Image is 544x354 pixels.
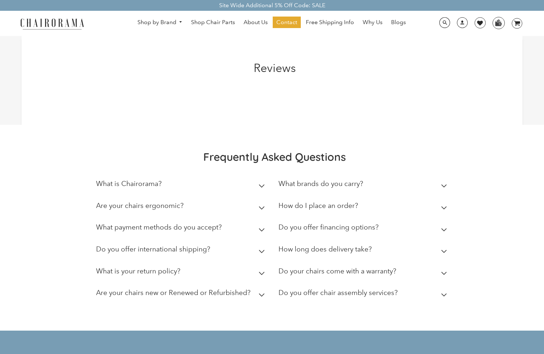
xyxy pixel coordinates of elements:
[278,201,358,210] h2: How do I place an order?
[96,283,268,305] summary: Are your chairs new or Renewed or Refurbished?
[278,289,398,297] h2: Do you offer chair assembly services?
[359,17,386,28] a: Why Us
[278,223,378,231] h2: Do you offer financing options?
[363,19,382,26] span: Why Us
[96,218,268,240] summary: What payment methods do you accept?
[96,201,183,210] h2: Are your chairs ergonomic?
[244,19,268,26] span: About Us
[278,240,450,262] summary: How long does delivery take?
[191,19,235,26] span: Shop Chair Parts
[96,150,453,164] h2: Frequently Asked Questions
[278,174,450,196] summary: What brands do you carry?
[110,61,439,75] h1: Reviews
[278,267,396,275] h2: Do your chairs come with a warranty?
[387,17,409,28] a: Blogs
[96,289,250,297] h2: Are your chairs new or Renewed or Refurbished?
[273,17,301,28] a: Contact
[96,180,162,188] h2: What is Chairorama?
[96,262,268,284] summary: What is your return policy?
[119,17,424,30] nav: DesktopNavigation
[278,218,450,240] summary: Do you offer financing options?
[493,17,504,28] img: WhatsApp_Image_2024-07-12_at_16.23.01.webp
[96,174,268,196] summary: What is Chairorama?
[391,19,406,26] span: Blogs
[96,240,268,262] summary: Do you offer international shipping?
[278,283,450,305] summary: Do you offer chair assembly services?
[276,19,297,26] span: Contact
[278,196,450,218] summary: How do I place an order?
[306,19,354,26] span: Free Shipping Info
[134,17,186,28] a: Shop by Brand
[96,223,222,231] h2: What payment methods do you accept?
[278,180,363,188] h2: What brands do you carry?
[187,17,239,28] a: Shop Chair Parts
[278,262,450,284] summary: Do your chairs come with a warranty?
[96,245,210,253] h2: Do you offer international shipping?
[278,245,372,253] h2: How long does delivery take?
[16,17,88,30] img: chairorama
[240,17,271,28] a: About Us
[96,267,180,275] h2: What is your return policy?
[96,196,268,218] summary: Are your chairs ergonomic?
[302,17,358,28] a: Free Shipping Info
